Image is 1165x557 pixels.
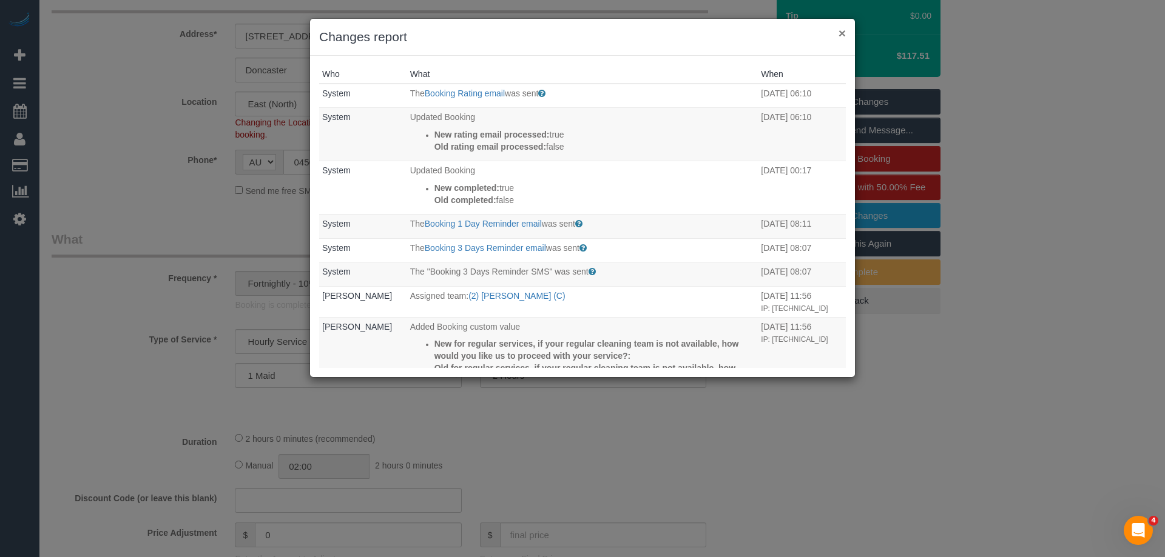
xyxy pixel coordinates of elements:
strong: New completed: [434,183,499,193]
a: [PERSON_NAME] [322,291,392,301]
td: When [758,238,846,262]
span: The [410,88,425,98]
p: true [434,128,755,141]
span: The [410,219,425,228]
td: Who [319,215,407,239]
th: Who [319,65,407,84]
a: Booking Rating email [425,88,505,98]
td: What [407,238,758,262]
strong: Old for regular services, if your regular cleaning team is not available, how would you like us t... [434,363,735,385]
td: Who [319,262,407,287]
small: IP: [TECHNICAL_ID] [761,335,828,344]
td: What [407,84,758,108]
td: Who [319,108,407,161]
td: What [407,108,758,161]
td: Who [319,286,407,317]
td: When [758,286,846,317]
span: Updated Booking [410,165,475,175]
h3: Changes report [319,28,846,46]
td: Who [319,84,407,108]
td: When [758,317,846,395]
p: false [434,194,755,206]
span: Updated Booking [410,112,475,122]
a: System [322,243,351,253]
a: System [322,219,351,228]
td: Who [319,238,407,262]
small: IP: [TECHNICAL_ID] [761,304,828,313]
a: System [322,267,351,276]
strong: New rating email processed: [434,130,550,139]
span: was sent [542,219,575,228]
td: What [407,215,758,239]
th: What [407,65,758,84]
td: Who [319,161,407,215]
span: Added Booking custom value [410,322,520,332]
p: false [434,141,755,153]
td: When [758,161,846,215]
span: 4 [1149,516,1158,525]
span: The [410,243,425,253]
td: When [758,262,846,287]
a: System [322,165,351,175]
span: Assigned team: [410,291,469,301]
a: (2) [PERSON_NAME] (C) [468,291,565,301]
iframe: Intercom live chat [1124,516,1153,545]
td: When [758,108,846,161]
a: Booking 3 Days Reminder email [425,243,546,253]
th: When [758,65,846,84]
p: true [434,182,755,194]
p: Contact you to discuss options [434,362,755,386]
span: The "Booking 3 Days Reminder SMS" was sent [410,267,589,276]
td: What [407,317,758,395]
td: Who [319,317,407,395]
span: was sent [505,88,538,98]
a: System [322,88,351,98]
button: × [839,27,846,39]
td: What [407,286,758,317]
td: What [407,262,758,287]
strong: New for regular services, if your regular cleaning team is not available, how would you like us t... [434,339,739,361]
a: Booking 1 Day Reminder email [425,219,542,228]
sui-modal: Changes report [310,19,855,377]
a: [PERSON_NAME] [322,322,392,332]
td: When [758,215,846,239]
span: was sent [546,243,579,253]
strong: Old rating email processed: [434,142,546,152]
a: System [322,112,351,122]
strong: Old completed: [434,195,496,205]
td: What [407,161,758,215]
td: When [758,84,846,108]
